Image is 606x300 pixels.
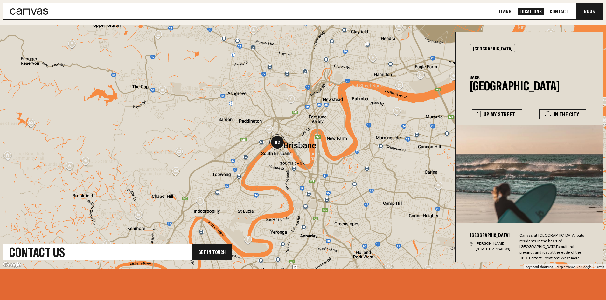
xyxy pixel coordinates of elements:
[470,232,513,237] h3: [GEOGRAPHIC_DATA]
[548,8,570,15] a: Contact
[526,265,553,269] button: Keyboard shortcuts
[576,3,603,19] button: Book
[497,8,513,15] a: Living
[456,125,603,223] img: 185c477452cff58b1f023885e11cda7acde032e2-1800x1200.jpg
[2,261,23,269] a: Open this area in Google Maps (opens a new window)
[518,8,544,15] a: Locations
[470,44,515,52] button: [GEOGRAPHIC_DATA]
[192,244,232,260] div: Get In Touch
[470,75,480,80] button: Back
[472,109,522,119] button: Up My Street
[557,265,591,269] span: Map data ©2025 Google
[595,265,604,269] a: Terms
[476,241,513,252] p: [PERSON_NAME][STREET_ADDRESS]
[3,244,232,260] a: Contact UsGet In Touch
[267,132,288,153] div: 02
[2,261,23,269] img: Google
[519,232,589,267] div: Canvas at [GEOGRAPHIC_DATA] puts residents in the heart of [GEOGRAPHIC_DATA]’s cultural precinct ...
[539,109,586,119] button: In The City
